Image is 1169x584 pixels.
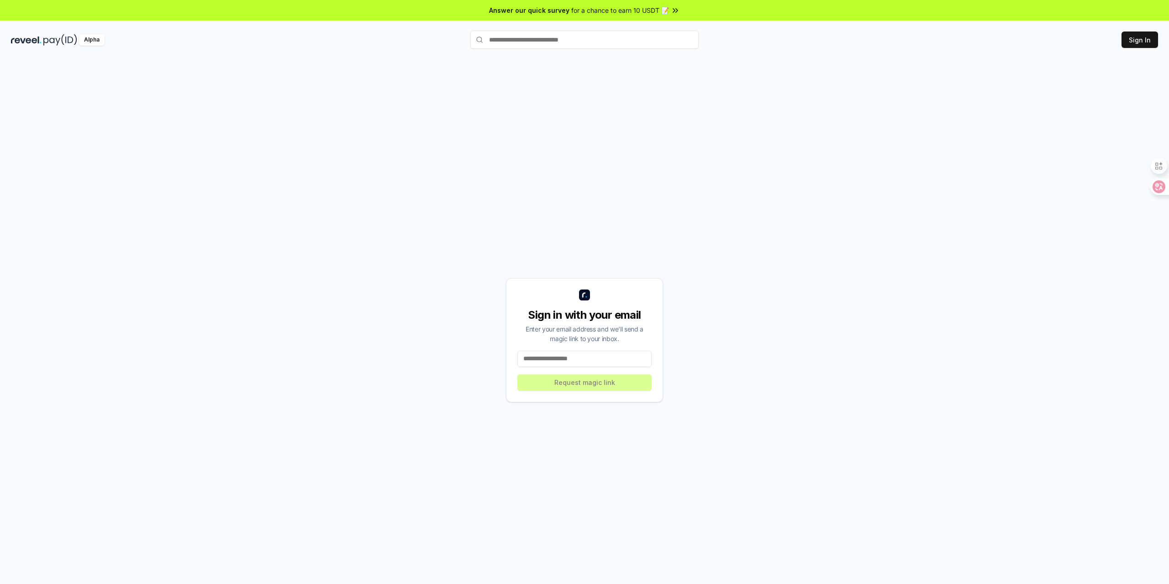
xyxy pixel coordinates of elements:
[489,5,569,15] span: Answer our quick survey
[517,324,652,343] div: Enter your email address and we’ll send a magic link to your inbox.
[43,34,77,46] img: pay_id
[571,5,669,15] span: for a chance to earn 10 USDT 📝
[579,289,590,300] img: logo_small
[1122,32,1158,48] button: Sign In
[11,34,42,46] img: reveel_dark
[79,34,105,46] div: Alpha
[517,308,652,322] div: Sign in with your email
